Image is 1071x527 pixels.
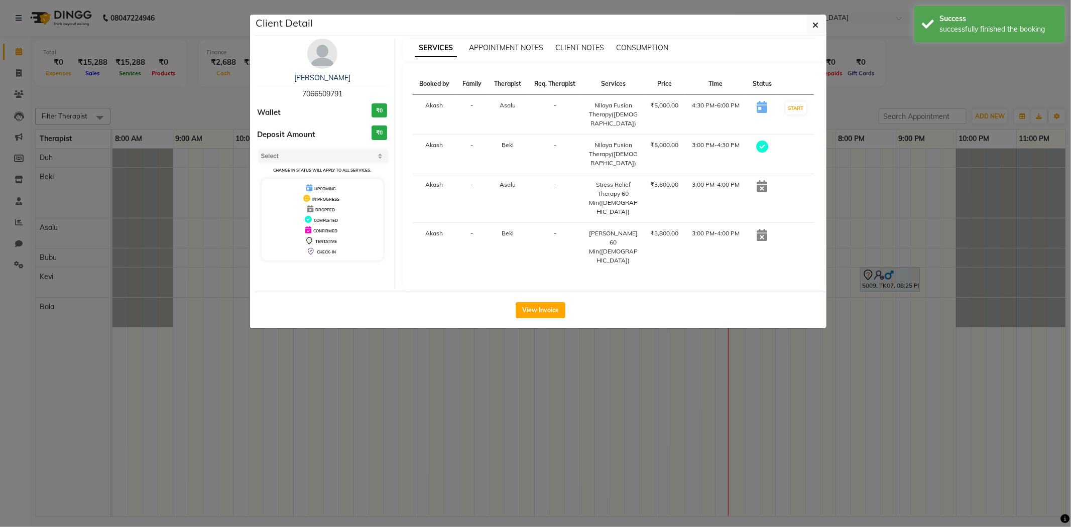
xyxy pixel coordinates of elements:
span: SERVICES [415,39,457,57]
div: [PERSON_NAME] 60 Min([DEMOGRAPHIC_DATA]) [588,229,638,265]
td: - [528,174,582,223]
td: 4:30 PM-6:00 PM [685,95,747,135]
span: APPOINTMENT NOTES [469,43,543,52]
span: COMPLETED [314,218,338,223]
div: ₹5,000.00 [650,101,679,110]
td: Akash [413,223,456,272]
span: CONFIRMED [313,228,337,233]
td: Akash [413,135,456,174]
span: DROPPED [315,207,335,212]
span: UPCOMING [314,186,336,191]
button: START [786,102,806,114]
th: Family [456,73,488,95]
td: - [528,95,582,135]
div: Success [939,14,1057,24]
td: - [528,223,582,272]
a: [PERSON_NAME] [294,73,350,82]
td: - [456,223,488,272]
th: Price [644,73,685,95]
div: ₹5,000.00 [650,141,679,150]
span: Asalu [500,101,516,109]
span: IN PROGRESS [312,197,339,202]
th: Req. Therapist [528,73,582,95]
div: ₹3,800.00 [650,229,679,238]
td: 3:00 PM-4:00 PM [685,223,747,272]
th: Status [746,73,778,95]
img: avatar [307,39,337,69]
th: Booked by [413,73,456,95]
td: - [528,135,582,174]
th: Services [582,73,644,95]
span: Beki [502,229,514,237]
span: Deposit Amount [258,129,316,141]
td: - [456,174,488,223]
span: Wallet [258,107,281,118]
small: Change in status will apply to all services. [273,168,371,173]
h3: ₹0 [372,103,387,118]
div: Stress Relief Therapy 60 Min([DEMOGRAPHIC_DATA]) [588,180,638,216]
h3: ₹0 [372,125,387,140]
td: - [456,135,488,174]
div: Nilaya Fusion Therapy([DEMOGRAPHIC_DATA]) [588,101,638,128]
td: Akash [413,95,456,135]
td: - [456,95,488,135]
th: Time [685,73,747,95]
td: Akash [413,174,456,223]
span: CONSUMPTION [616,43,668,52]
span: TENTATIVE [315,239,337,244]
h5: Client Detail [256,16,313,31]
span: CLIENT NOTES [555,43,604,52]
button: View Invoice [516,302,565,318]
span: 7066509791 [302,89,342,98]
div: successfully finished the booking [939,24,1057,35]
span: CHECK-IN [317,249,336,254]
div: Nilaya Fusion Therapy([DEMOGRAPHIC_DATA]) [588,141,638,168]
span: Asalu [500,181,516,188]
span: Beki [502,141,514,149]
th: Therapist [488,73,528,95]
div: ₹3,600.00 [650,180,679,189]
td: 3:00 PM-4:00 PM [685,174,747,223]
td: 3:00 PM-4:30 PM [685,135,747,174]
